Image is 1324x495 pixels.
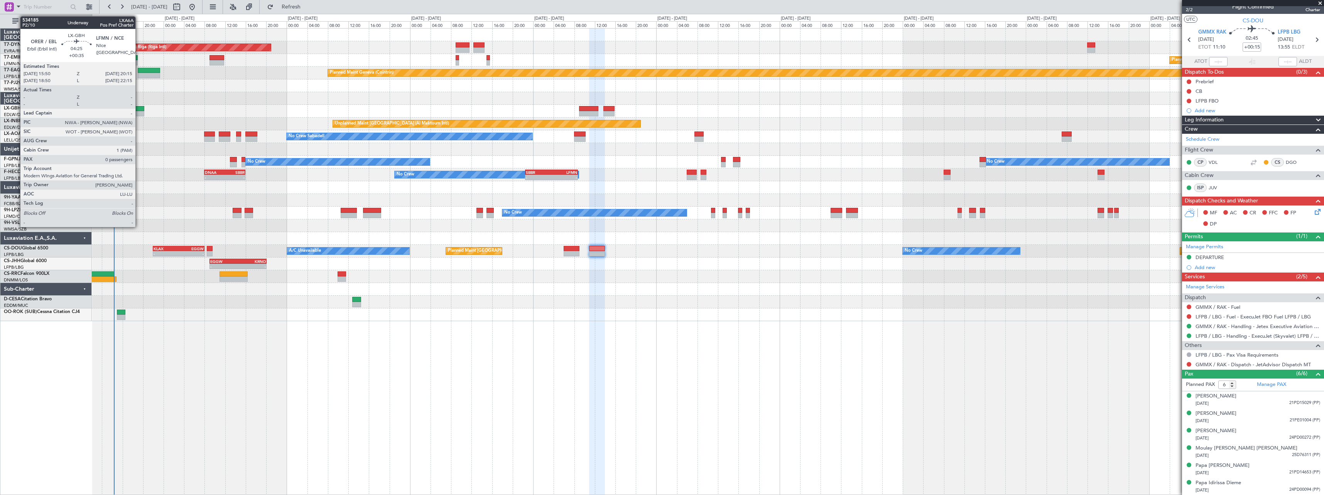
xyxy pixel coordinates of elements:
div: 00:00 [780,21,800,28]
div: A/C Unavailable [289,245,321,257]
div: 09:52 Z [91,175,108,180]
div: - [154,251,179,256]
a: LELL/QSA [4,137,24,143]
div: 08:00 [697,21,718,28]
div: 20:00 [882,21,903,28]
span: CS-DOU [1243,17,1263,25]
div: DEPARTURE [1196,254,1224,261]
div: DNAA [205,170,225,175]
a: CS-JHHGlobal 6000 [4,259,47,263]
a: EDDM/MUC [4,303,28,308]
span: Cabin Crew [1185,171,1214,180]
div: 12:00 [225,21,246,28]
div: EGGW [179,246,204,251]
a: D-CESACitation Bravo [4,297,52,301]
div: KRNO [238,259,266,264]
div: 04:00 [1047,21,1067,28]
div: 08:00 [204,21,225,28]
span: Permits [1185,232,1203,241]
a: LFPB / LBG - Handling - ExecuJet (Skyvalet) LFPB / LBG [1196,333,1320,339]
span: [DATE] [1196,418,1209,424]
span: T7-DYN [4,42,21,47]
a: WMSA/SZB [4,226,27,232]
div: - [210,264,238,269]
a: F-GPNJFalcon 900EX [4,157,50,162]
a: EDLW/DTM [4,112,27,118]
div: 00:00 [533,21,554,28]
div: 16:00 [369,21,389,28]
span: 24PD00094 (PP) [1289,487,1320,493]
span: FFC [1269,209,1278,217]
a: Manage Services [1186,283,1224,291]
div: 04:00 [431,21,451,28]
span: 21PD15029 (PP) [1289,400,1320,406]
div: Add new [1195,107,1320,114]
span: Dispatch [1185,293,1206,302]
span: 24PD00272 (PP) [1289,434,1320,441]
div: 20:00 [143,21,164,28]
label: Planned PAX [1186,381,1215,389]
span: LX-GBH [4,106,21,111]
span: Leg Information [1185,116,1224,125]
div: 16:00 [492,21,513,28]
div: KLAX [154,246,179,251]
a: GMMX / RAK - Dispatch - JetAdvisor Dispatch MT [1196,361,1311,368]
span: [DATE] [1196,435,1209,441]
span: ELDT [1292,44,1304,51]
a: LX-INBFalcon 900EX EASy II [4,119,65,123]
span: OO-ROK (SUB) [4,310,37,314]
button: All Aircraft [8,15,84,27]
span: D-CESA [4,297,21,301]
div: Add new [1195,264,1320,271]
span: 21PE01004 (PP) [1290,417,1320,424]
span: F-HECD [4,170,21,174]
span: [DATE] [1196,401,1209,406]
div: No Crew [987,156,1005,168]
span: (6/6) [1296,369,1307,377]
span: T7-PJ29 [4,81,21,85]
div: 04:00 [554,21,574,28]
div: SBBR [225,170,245,175]
div: Flight Confirmed [1232,3,1274,11]
span: ALDT [1299,58,1312,66]
span: 9H-VSLK [4,221,23,225]
a: 9H-YAAGlobal 5000 [4,195,47,200]
div: - [238,264,266,269]
div: No Crew [248,156,265,168]
div: [DATE] - [DATE] [165,15,194,22]
div: 08:00 [944,21,964,28]
span: [DATE] - [DATE] [131,3,167,10]
span: AC [1230,209,1237,217]
div: 04:00 [923,21,944,28]
div: CS [1271,158,1284,167]
div: Planned Maint Geneva (Cointrin) [330,67,393,79]
div: 04:00 [800,21,821,28]
div: 16:00 [862,21,882,28]
div: DNAA [109,170,126,175]
div: Papa Idirissa Dieme [1196,479,1241,487]
span: LFPB LBG [1278,29,1300,36]
div: No Crew [397,169,414,180]
a: Manage Permits [1186,243,1223,251]
a: VDL [1209,159,1226,166]
span: (2/5) [1296,273,1307,281]
div: [DATE] - [DATE] [93,15,123,22]
span: CS-DOU [4,246,22,251]
span: Pax [1185,370,1193,379]
div: Planned Maint [GEOGRAPHIC_DATA] ([GEOGRAPHIC_DATA]) [448,245,569,257]
div: 16:00 [123,21,143,28]
div: [DATE] - [DATE] [534,15,564,22]
div: 04:00 [677,21,697,28]
a: LFPB/LBG [4,163,24,168]
div: Papa [PERSON_NAME] [1196,462,1250,470]
span: CS-JHH [4,259,20,263]
div: 08:00 [574,21,595,28]
a: GMMX / RAK - Handling - Jetex Executive Aviation GMMX / RAK [1196,323,1320,330]
span: Services [1185,273,1205,281]
span: 9H-LPZ [4,208,19,212]
a: DGO [1286,159,1303,166]
div: 16:00 [246,21,266,28]
span: Dispatch Checks and Weather [1185,197,1258,205]
a: T7-DYNChallenger 604 [4,42,54,47]
a: LFPB/LBG [4,252,24,258]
